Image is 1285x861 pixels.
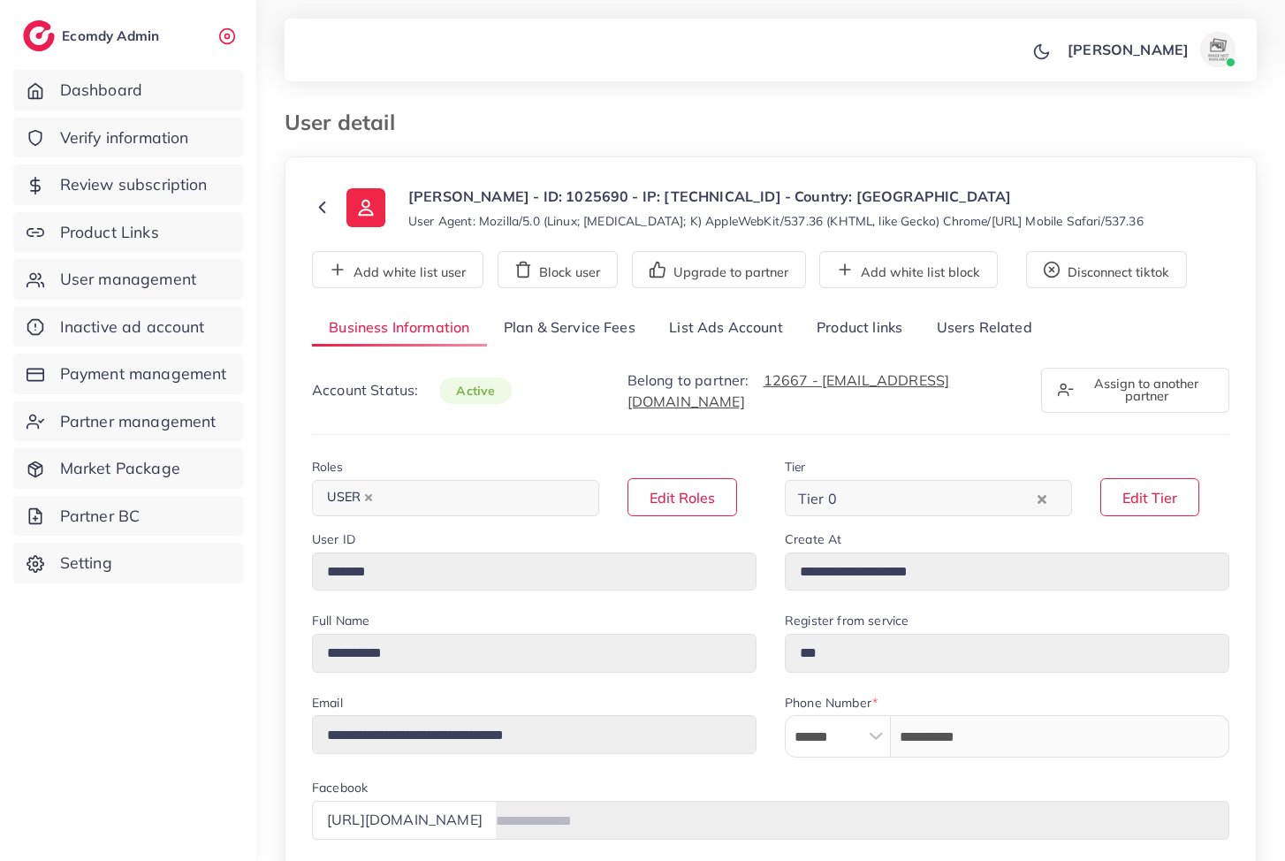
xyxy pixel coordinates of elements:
[60,79,142,102] span: Dashboard
[408,212,1144,230] small: User Agent: Mozilla/5.0 (Linux; [MEDICAL_DATA]; K) AppleWebKit/537.36 (KHTML, like Gecko) Chrome/...
[312,251,483,288] button: Add white list user
[487,309,652,347] a: Plan & Service Fees
[312,530,355,548] label: User ID
[60,126,189,149] span: Verify information
[383,484,576,512] input: Search for option
[13,164,243,205] a: Review subscription
[13,496,243,537] a: Partner BC
[1200,32,1236,67] img: avatar
[1068,39,1189,60] p: [PERSON_NAME]
[60,268,196,291] span: User management
[319,485,381,510] span: USER
[652,309,800,347] a: List Ads Account
[285,110,409,135] h3: User detail
[60,505,141,528] span: Partner BC
[785,694,878,712] label: Phone Number
[627,371,950,410] a: 12667 - [EMAIL_ADDRESS][DOMAIN_NAME]
[408,186,1144,207] p: [PERSON_NAME] - ID: 1025690 - IP: [TECHNICAL_ID] - Country: [GEOGRAPHIC_DATA]
[312,480,599,516] div: Search for option
[23,20,163,51] a: logoEcomdy Admin
[60,410,217,433] span: Partner management
[819,251,998,288] button: Add white list block
[346,188,385,227] img: ic-user-info.36bf1079.svg
[13,259,243,300] a: User management
[60,457,180,480] span: Market Package
[13,307,243,347] a: Inactive ad account
[312,309,487,347] a: Business Information
[498,251,618,288] button: Block user
[627,478,737,516] button: Edit Roles
[785,480,1072,516] div: Search for option
[60,316,205,339] span: Inactive ad account
[312,694,343,712] label: Email
[312,801,497,839] div: [URL][DOMAIN_NAME]
[60,173,208,196] span: Review subscription
[1038,488,1046,508] button: Clear Selected
[23,20,55,51] img: logo
[13,118,243,158] a: Verify information
[1026,251,1187,288] button: Disconnect tiktok
[60,362,227,385] span: Payment management
[1041,368,1229,413] button: Assign to another partner
[312,612,369,629] label: Full Name
[842,484,1033,512] input: Search for option
[785,458,806,476] label: Tier
[312,458,343,476] label: Roles
[312,379,512,401] p: Account Status:
[919,309,1048,347] a: Users Related
[785,612,909,629] label: Register from service
[13,401,243,442] a: Partner management
[62,27,163,44] h2: Ecomdy Admin
[632,251,806,288] button: Upgrade to partner
[439,377,512,404] span: active
[785,530,841,548] label: Create At
[60,552,112,575] span: Setting
[364,493,373,502] button: Deselect USER
[800,309,919,347] a: Product links
[1058,32,1243,67] a: [PERSON_NAME]avatar
[13,212,243,253] a: Product Links
[13,354,243,394] a: Payment management
[60,221,159,244] span: Product Links
[312,779,368,796] label: Facebook
[1100,478,1199,516] button: Edit Tier
[13,70,243,110] a: Dashboard
[13,448,243,489] a: Market Package
[627,370,1020,412] p: Belong to partner:
[13,543,243,583] a: Setting
[795,485,840,512] span: Tier 0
